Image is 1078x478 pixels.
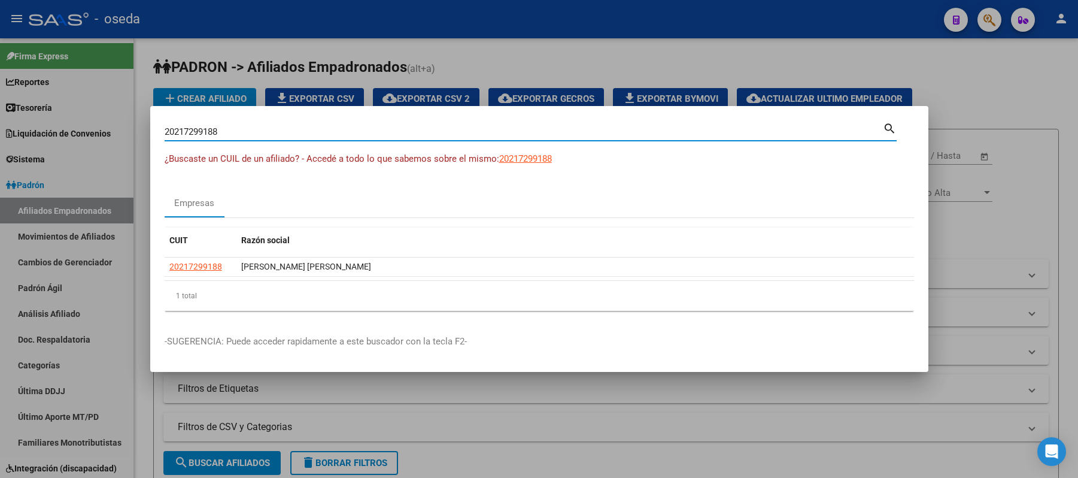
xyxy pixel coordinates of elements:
div: 1 total [165,281,914,311]
div: Empresas [174,196,214,210]
div: Open Intercom Messenger [1037,437,1066,466]
span: ¿Buscaste un CUIL de un afiliado? - Accedé a todo lo que sabemos sobre el mismo: [165,153,499,164]
span: CUIT [169,235,188,245]
p: -SUGERENCIA: Puede acceder rapidamente a este buscador con la tecla F2- [165,335,914,349]
span: 20217299188 [169,262,222,271]
span: 20217299188 [499,153,552,164]
datatable-header-cell: CUIT [165,228,236,253]
span: Razón social [241,235,290,245]
mat-icon: search [883,120,897,135]
span: ALONSO SERGIO MAXIMILIANO [241,262,371,271]
datatable-header-cell: Razón social [236,228,914,253]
